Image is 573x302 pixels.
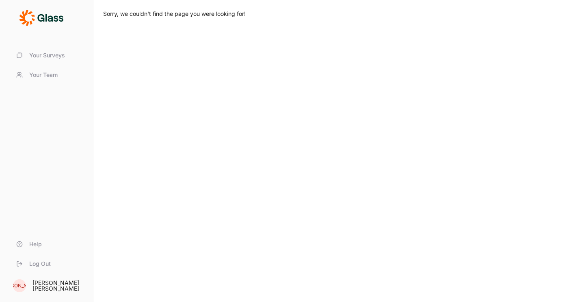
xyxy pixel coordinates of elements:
span: Log Out [29,260,51,268]
div: [PERSON_NAME] [13,279,26,292]
span: Your Team [29,71,58,79]
p: Sorry, we couldn't find the page you were looking for! [103,10,563,18]
span: Help [29,240,42,248]
span: Your Surveys [29,51,65,59]
div: [PERSON_NAME] [PERSON_NAME] [32,280,83,291]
